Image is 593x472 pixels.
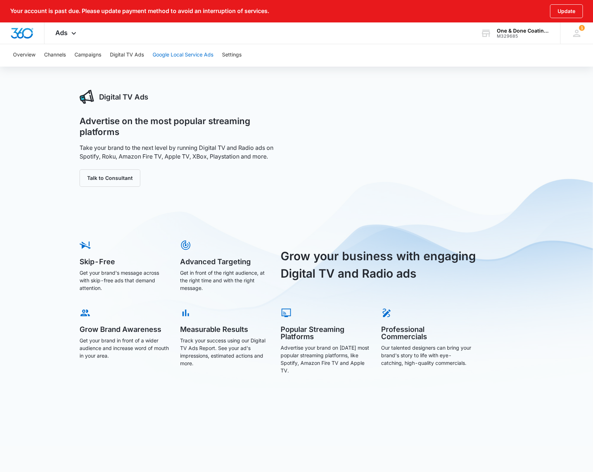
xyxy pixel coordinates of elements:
[579,25,585,31] span: 1
[13,43,35,67] button: Overview
[74,43,101,67] button: Campaigns
[180,326,270,333] h5: Measurable Results
[381,326,472,340] h5: Professional Commercials
[222,43,242,67] button: Settings
[281,326,371,340] h5: Popular Streaming Platforms
[80,169,140,187] button: Talk to Consultant
[281,248,484,282] h3: Grow your business with engaging Digital TV and Radio ads
[550,4,583,18] button: Update
[80,143,289,161] p: Take your brand to the next level by running Digital TV and Radio ads on Spotify, Roku, Amazon Fi...
[99,92,148,102] h3: Digital TV Ads
[153,43,213,67] button: Google Local Service Ads
[80,258,170,265] h5: Skip-Free
[560,22,593,44] div: notifications count
[497,34,550,39] div: account id
[44,43,66,67] button: Channels
[44,22,89,44] div: Ads
[579,25,585,31] div: notifications count
[80,269,170,292] p: Get your brand's message across with skip-free ads that demand attention.
[55,29,68,37] span: Ads
[381,344,472,367] p: Our talented designers can bring your brand's story to life with eye-catching, high-quality comme...
[110,43,144,67] button: Digital TV Ads
[180,258,270,265] h5: Advanced Targeting
[304,90,513,207] iframe: 5 Reasons Why Digital TV Works So Well
[80,337,170,359] p: Get your brand in front of a wider audience and increase word of mouth in your area.
[80,326,170,333] h5: Grow Brand Awareness
[497,28,550,34] div: account name
[180,269,270,292] p: Get in front of the right audience, at the right time and with the right message.
[180,337,270,367] p: Track your success using our Digital TV Ads Report. See your ad's impressions, estimated actions ...
[80,116,289,138] h1: Advertise on the most popular streaming platforms
[10,8,269,14] p: Your account is past due. Please update payment method to avoid an interruption of services.
[281,344,371,374] p: Advertise your brand on [DATE] most popular streaming platforms, like Spotify, Amazon Fire TV and...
